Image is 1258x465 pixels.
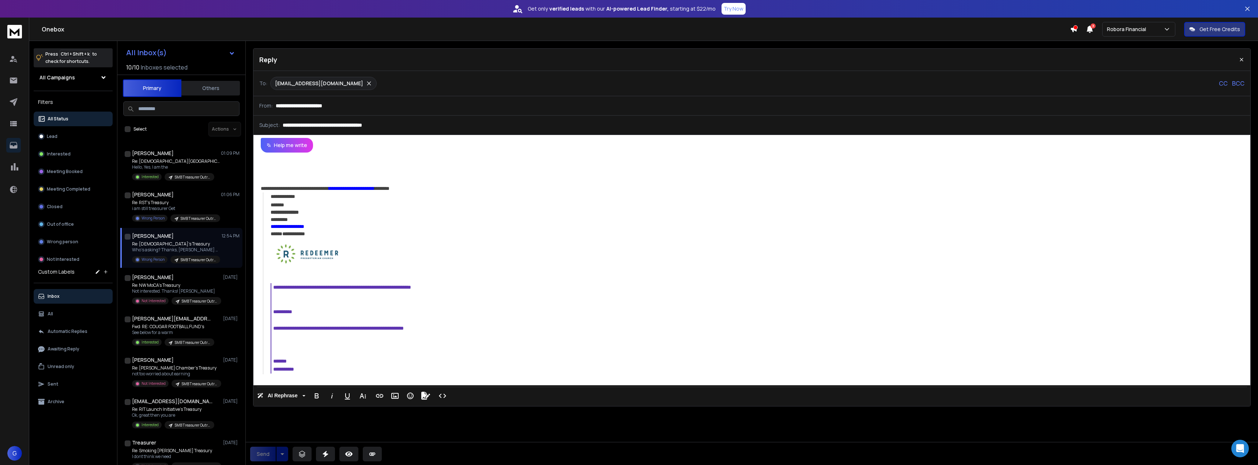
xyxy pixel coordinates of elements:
[34,324,113,339] button: Automatic Replies
[34,97,113,107] h3: Filters
[132,448,220,454] p: Re: Smoking [PERSON_NAME] Treasury
[48,311,53,317] p: All
[1219,79,1228,88] p: CC
[142,340,159,345] p: Interested
[48,116,68,122] p: All Status
[175,423,210,428] p: SMB Treasurer Outreach
[47,151,71,157] p: Interested
[181,80,240,96] button: Others
[325,389,339,403] button: Italic (Ctrl+I)
[419,389,433,403] button: Signature
[132,247,220,253] p: Who’s asking? Thanks, [PERSON_NAME] Treasurer [DOMAIN_NAME] [[URL][DOMAIN_NAME]] Cell: [PHONE_NUM...
[47,186,90,192] p: Meeting Completed
[47,239,78,245] p: Wrong person
[132,288,220,294] p: Not interested. Thanks! [PERSON_NAME]
[39,74,75,81] h1: All Campaigns
[310,389,324,403] button: Bold (Ctrl+B)
[132,200,220,206] p: Re: RST's Treasury
[132,439,156,446] h1: Treasurer
[1184,22,1245,37] button: Get Free Credits
[34,307,113,321] button: All
[221,150,240,156] p: 01:09 PM
[266,393,299,399] span: AI Rephrase
[38,268,75,275] h3: Custom Labels
[373,389,387,403] button: Insert Link (Ctrl+K)
[34,147,113,161] button: Interested
[275,80,363,87] p: [EMAIL_ADDRESS][DOMAIN_NAME]
[724,5,743,12] p: Try Now
[182,299,217,304] p: SMB Treasurer Outreach
[142,174,159,180] p: Interested
[1232,79,1244,88] p: BCC
[340,389,354,403] button: Underline (Ctrl+U)
[549,5,584,12] strong: verified leads
[388,389,402,403] button: Insert Image (Ctrl+P)
[223,398,240,404] p: [DATE]
[34,252,113,267] button: Not Interested
[436,389,449,403] button: Code View
[256,389,307,403] button: AI Rephrase
[259,102,273,109] p: From:
[261,138,313,153] button: Help me write
[34,199,113,214] button: Closed
[132,274,174,281] h1: [PERSON_NAME]
[48,346,79,352] p: Awaiting Reply
[175,340,210,345] p: SMB Treasurer Outreach
[132,164,220,170] p: Hello, Yes, I am the
[132,282,220,288] p: Re: NW MoCA's Treasury
[182,381,217,387] p: SMB Treasurer Outreach
[47,134,57,139] p: Lead
[34,394,113,409] button: Archive
[48,399,64,405] p: Archive
[403,389,417,403] button: Emoticons
[48,329,87,334] p: Automatic Replies
[34,235,113,249] button: Wrong person
[34,377,113,391] button: Sent
[34,129,113,144] button: Lead
[259,55,277,65] p: Reply
[132,330,214,335] p: See below for a warm
[223,357,240,363] p: [DATE]
[34,342,113,356] button: Awaiting Reply
[132,356,174,364] h1: [PERSON_NAME]
[123,79,181,97] button: Primary
[142,215,165,221] p: Wrong Person
[34,164,113,179] button: Meeting Booked
[7,25,22,38] img: logo
[132,412,214,418] p: Ok, great then you are
[34,112,113,126] button: All Status
[47,169,83,175] p: Meeting Booked
[1231,440,1249,457] div: Open Intercom Messenger
[528,5,716,12] p: Get only with our starting at $22/mo
[1091,23,1096,29] span: 3
[223,316,240,322] p: [DATE]
[126,63,139,72] span: 10 / 10
[142,381,166,386] p: Not Interested
[132,398,212,405] h1: [EMAIL_ADDRESS][DOMAIN_NAME]
[722,3,746,15] button: Try Now
[7,446,22,461] button: G
[223,274,240,280] p: [DATE]
[47,221,74,227] p: Out of office
[132,150,174,157] h1: [PERSON_NAME]
[133,126,147,132] label: Select
[181,257,216,263] p: SMB Treasurer Outreach
[142,298,166,304] p: Not Interested
[141,63,188,72] h3: Inboxes selected
[259,80,267,87] p: To:
[132,206,220,211] p: i am still treasurer Get
[606,5,668,12] strong: AI-powered Lead Finder,
[47,256,79,262] p: Not Interested
[142,257,165,262] p: Wrong Person
[132,232,174,240] h1: [PERSON_NAME]
[259,121,280,129] p: Subject:
[34,289,113,304] button: Inbox
[142,422,159,428] p: Interested
[132,371,220,377] p: not too worried about earning
[132,241,220,247] p: Re: [DEMOGRAPHIC_DATA]'s Treasury
[120,45,241,60] button: All Inbox(s)
[132,365,220,371] p: Re: [PERSON_NAME] Chamber's Treasury
[221,192,240,198] p: 01:06 PM
[34,359,113,374] button: Unread only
